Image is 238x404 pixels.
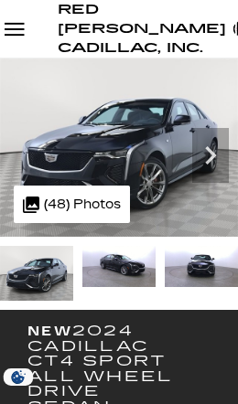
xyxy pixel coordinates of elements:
[192,128,229,183] div: Next
[14,186,130,223] div: (48) Photos
[165,246,238,287] img: New 2024 Black Raven Cadillac Sport image 3
[58,2,226,56] span: Red [PERSON_NAME] Cadillac, Inc.
[82,246,156,287] img: New 2024 Black Raven Cadillac Sport image 2
[27,323,72,339] strong: New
